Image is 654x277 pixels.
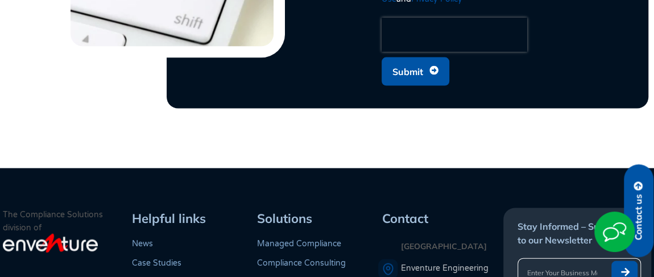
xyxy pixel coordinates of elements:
[132,210,206,226] span: Helpful links
[401,241,487,251] strong: [GEOGRAPHIC_DATA]
[518,221,631,246] span: Stay Informed – Subscribe to our Newsletter
[3,208,128,234] p: The Compliance Solutions division of
[132,258,181,268] a: Case Studies
[594,212,635,252] img: Start Chat
[392,61,423,82] span: Submit
[257,210,312,226] span: Solutions
[257,258,346,268] a: Compliance Consulting
[624,164,653,257] a: Contact us
[132,239,153,249] a: News
[3,233,98,254] img: enventure-light-logo_s
[382,57,449,86] button: Submit
[257,239,341,249] a: Managed Compliance
[382,210,428,226] span: Contact
[634,194,644,240] span: Contact us
[382,18,527,52] iframe: reCAPTCHA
